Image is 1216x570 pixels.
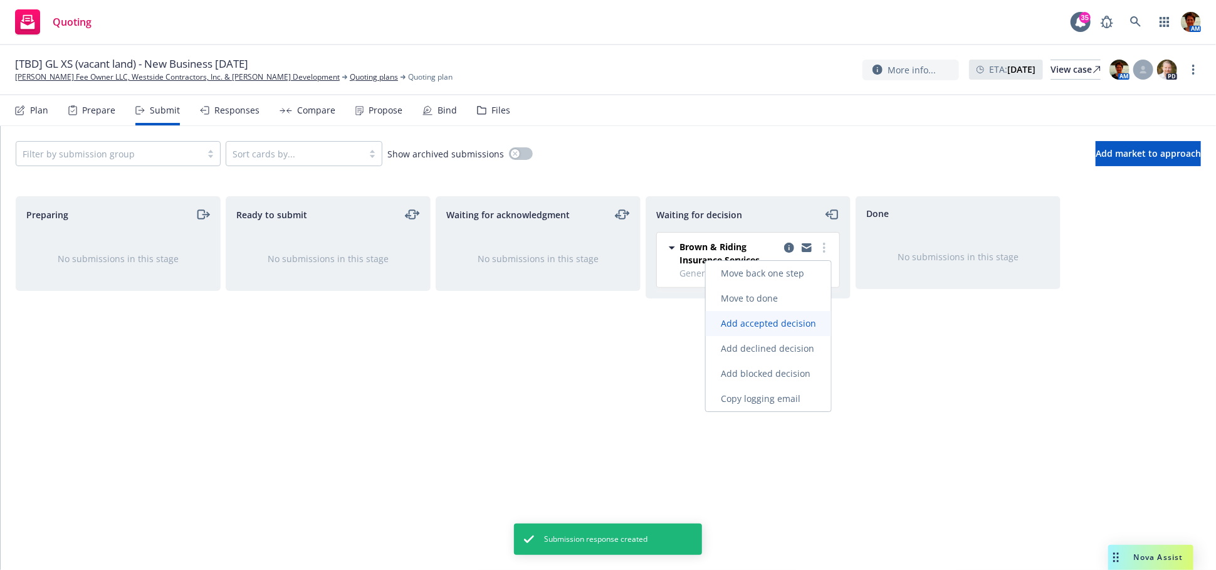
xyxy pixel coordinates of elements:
[456,252,620,265] div: No submissions in this stage
[53,17,92,27] span: Quoting
[782,240,797,255] a: copy logging email
[1152,9,1177,34] a: Switch app
[30,105,48,115] div: Plan
[1094,9,1119,34] a: Report a Bug
[706,393,815,404] span: Copy logging email
[679,267,832,280] span: General Liability, Excess
[799,240,814,255] a: copy logging email
[706,342,829,354] span: Add declined decision
[15,56,248,71] span: [TBD] GL XS (vacant land) - New Business [DATE]
[1108,545,1193,570] button: Nova Assist
[369,105,402,115] div: Propose
[866,207,889,220] span: Done
[405,207,420,222] a: moveLeftRight
[888,63,936,77] span: More info...
[706,292,793,304] span: Move to done
[82,105,115,115] div: Prepare
[656,208,742,221] span: Waiting for decision
[150,105,180,115] div: Submit
[1096,141,1201,166] button: Add market to approach
[1157,60,1177,80] img: photo
[26,208,68,221] span: Preparing
[195,207,210,222] a: moveRight
[1108,545,1124,570] div: Drag to move
[1181,12,1201,32] img: photo
[825,207,840,222] a: moveLeft
[214,105,259,115] div: Responses
[10,4,97,40] a: Quoting
[1051,60,1101,79] div: View case
[876,250,1040,263] div: No submissions in this stage
[246,252,410,265] div: No submissions in this stage
[1096,147,1201,159] span: Add market to approach
[862,60,959,80] button: More info...
[491,105,510,115] div: Files
[446,208,570,221] span: Waiting for acknowledgment
[1186,62,1201,77] a: more
[679,240,779,267] span: Brown & Riding Insurance Services, Inc.
[438,105,457,115] div: Bind
[989,63,1035,76] span: ETA :
[817,240,832,255] a: more
[1079,12,1091,23] div: 35
[1109,60,1130,80] img: photo
[297,105,335,115] div: Compare
[706,267,819,279] span: Move back one step
[387,147,504,161] span: Show archived submissions
[706,317,831,329] span: Add accepted decision
[706,367,826,379] span: Add blocked decision
[1051,60,1101,80] a: View case
[408,71,453,83] span: Quoting plan
[236,208,307,221] span: Ready to submit
[36,252,200,265] div: No submissions in this stage
[615,207,630,222] a: moveLeftRight
[350,71,398,83] a: Quoting plans
[1007,63,1035,75] strong: [DATE]
[15,71,340,83] a: [PERSON_NAME] Fee Owner LLC, Westside Contractors, Inc. & [PERSON_NAME] Development
[1134,552,1183,562] span: Nova Assist
[544,534,647,545] span: Submission response created
[1123,9,1148,34] a: Search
